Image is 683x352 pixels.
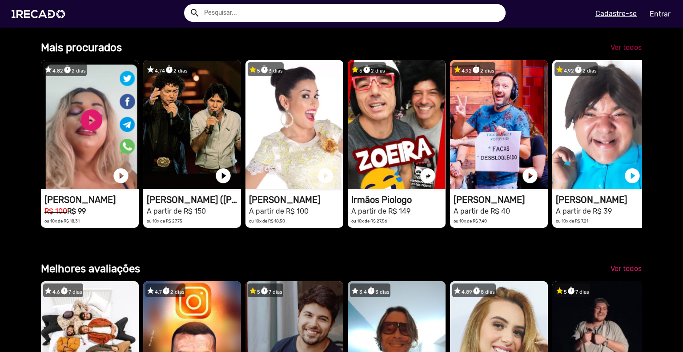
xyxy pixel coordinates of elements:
b: Melhores avaliações [41,263,140,275]
small: A partir de R$ 39 [556,207,612,215]
small: ou 10x de R$ 27,75 [147,218,182,223]
small: ou 10x de R$ 18,31 [44,218,80,223]
small: ou 10x de R$ 7,40 [454,218,487,223]
h1: [PERSON_NAME] [556,194,650,205]
button: Example home icon [186,4,202,20]
input: Pesquisar... [197,4,506,22]
small: R$ 100 [44,207,67,215]
a: play_circle_filled [112,167,130,185]
h1: [PERSON_NAME] [454,194,548,205]
mat-icon: Example home icon [189,8,200,18]
video: 1RECADO vídeos dedicados para fãs e empresas [450,60,548,189]
small: ou 10x de R$ 27,56 [351,218,387,223]
b: Mais procurados [41,41,122,54]
video: 1RECADO vídeos dedicados para fãs e empresas [552,60,650,189]
h1: [PERSON_NAME] [44,194,139,205]
a: play_circle_filled [521,167,539,185]
video: 1RECADO vídeos dedicados para fãs e empresas [143,60,241,189]
small: A partir de R$ 40 [454,207,510,215]
h1: [PERSON_NAME] [249,194,343,205]
span: Ver todos [611,264,642,273]
a: play_circle_filled [419,167,437,185]
video: 1RECADO vídeos dedicados para fãs e empresas [245,60,343,189]
video: 1RECADO vídeos dedicados para fãs e empresas [41,60,139,189]
small: A partir de R$ 150 [147,207,206,215]
small: ou 10x de R$ 18,50 [249,218,285,223]
small: A partir de R$ 149 [351,207,410,215]
b: R$ 99 [67,207,86,215]
a: play_circle_filled [317,167,334,185]
span: Ver todos [611,43,642,52]
a: play_circle_filled [214,167,232,185]
h1: Irmãos Piologo [351,194,446,205]
a: play_circle_filled [623,167,641,185]
h1: [PERSON_NAME] ([PERSON_NAME] & [PERSON_NAME]) [147,194,241,205]
small: A partir de R$ 100 [249,207,309,215]
small: ou 10x de R$ 7,21 [556,218,588,223]
a: Entrar [644,6,676,22]
video: 1RECADO vídeos dedicados para fãs e empresas [348,60,446,189]
u: Cadastre-se [595,9,637,18]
